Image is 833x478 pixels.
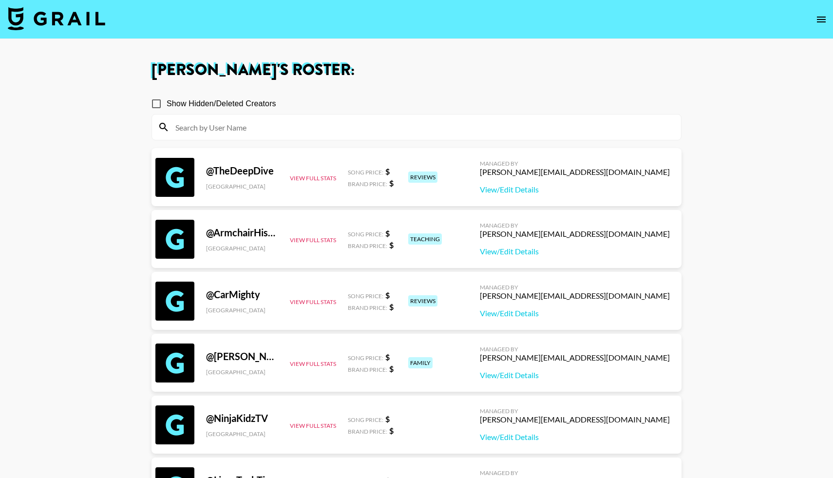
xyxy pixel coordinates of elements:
[812,10,831,29] button: open drawer
[206,245,278,252] div: [GEOGRAPHIC_DATA]
[290,360,336,367] button: View Full Stats
[385,414,390,423] strong: $
[385,229,390,238] strong: $
[480,370,670,380] a: View/Edit Details
[290,174,336,182] button: View Full Stats
[170,119,675,135] input: Search by User Name
[206,288,278,301] div: @ CarMighty
[408,295,437,306] div: reviews
[385,352,390,362] strong: $
[389,178,394,188] strong: $
[348,416,383,423] span: Song Price:
[348,354,383,362] span: Song Price:
[206,165,278,177] div: @ TheDeepDive
[480,469,670,477] div: Managed By
[385,290,390,300] strong: $
[480,407,670,415] div: Managed By
[206,430,278,438] div: [GEOGRAPHIC_DATA]
[480,185,670,194] a: View/Edit Details
[206,368,278,376] div: [GEOGRAPHIC_DATA]
[480,308,670,318] a: View/Edit Details
[206,306,278,314] div: [GEOGRAPHIC_DATA]
[480,160,670,167] div: Managed By
[348,428,387,435] span: Brand Price:
[389,364,394,373] strong: $
[480,291,670,301] div: [PERSON_NAME][EMAIL_ADDRESS][DOMAIN_NAME]
[480,247,670,256] a: View/Edit Details
[480,229,670,239] div: [PERSON_NAME][EMAIL_ADDRESS][DOMAIN_NAME]
[408,357,433,368] div: family
[290,298,336,306] button: View Full Stats
[348,180,387,188] span: Brand Price:
[389,240,394,249] strong: $
[389,302,394,311] strong: $
[8,7,105,30] img: Grail Talent
[206,227,278,239] div: @ ArmchairHistorian
[348,230,383,238] span: Song Price:
[408,172,437,183] div: reviews
[385,167,390,176] strong: $
[290,422,336,429] button: View Full Stats
[348,242,387,249] span: Brand Price:
[480,353,670,363] div: [PERSON_NAME][EMAIL_ADDRESS][DOMAIN_NAME]
[290,236,336,244] button: View Full Stats
[480,345,670,353] div: Managed By
[206,183,278,190] div: [GEOGRAPHIC_DATA]
[348,169,383,176] span: Song Price:
[167,98,276,110] span: Show Hidden/Deleted Creators
[480,415,670,424] div: [PERSON_NAME][EMAIL_ADDRESS][DOMAIN_NAME]
[480,167,670,177] div: [PERSON_NAME][EMAIL_ADDRESS][DOMAIN_NAME]
[348,366,387,373] span: Brand Price:
[408,233,442,245] div: teaching
[480,284,670,291] div: Managed By
[348,304,387,311] span: Brand Price:
[151,62,682,78] h1: [PERSON_NAME] 's Roster:
[480,222,670,229] div: Managed By
[389,426,394,435] strong: $
[206,350,278,363] div: @ [PERSON_NAME]
[206,412,278,424] div: @ NinjaKidzTV
[348,292,383,300] span: Song Price:
[480,432,670,442] a: View/Edit Details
